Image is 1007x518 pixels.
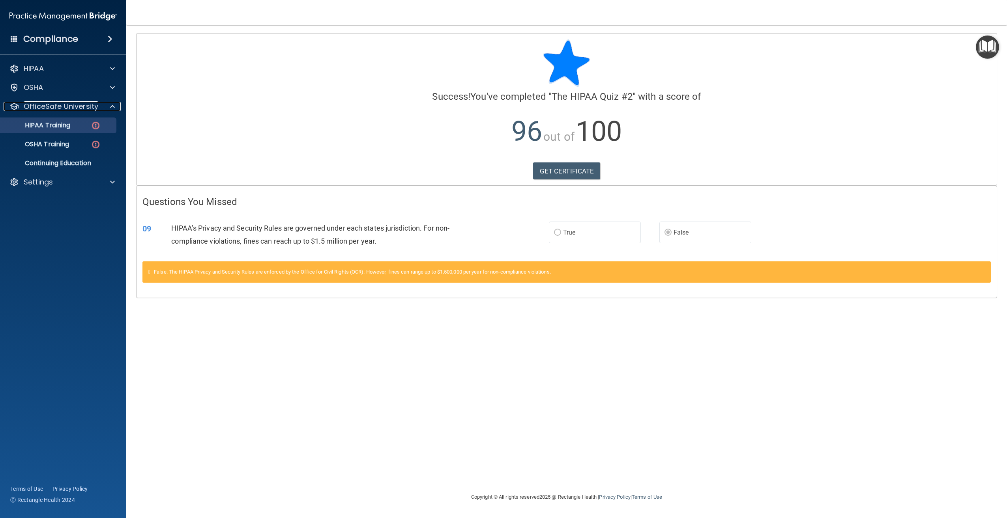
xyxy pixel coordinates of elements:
[543,39,590,87] img: blue-star-rounded.9d042014.png
[674,229,689,236] span: False
[9,102,115,111] a: OfficeSafe University
[24,83,43,92] p: OSHA
[5,159,113,167] p: Continuing Education
[664,230,672,236] input: False
[142,91,991,102] h4: You've completed " " with a score of
[533,162,601,180] a: GET CERTIFICATE
[632,494,662,500] a: Terms of Use
[142,197,991,207] h4: Questions You Missed
[24,64,44,73] p: HIPAA
[552,91,633,102] span: The HIPAA Quiz #2
[10,485,43,493] a: Terms of Use
[10,496,75,504] span: Ⓒ Rectangle Health 2024
[599,494,630,500] a: Privacy Policy
[563,229,575,236] span: True
[5,121,70,129] p: HIPAA Training
[23,34,78,45] h4: Compliance
[91,121,101,130] img: danger-circle.6113f641.png
[423,484,711,510] div: Copyright © All rights reserved 2025 @ Rectangle Health | |
[24,102,98,111] p: OfficeSafe University
[554,230,561,236] input: True
[91,140,101,149] img: danger-circle.6113f641.png
[432,91,470,102] span: Success!
[9,8,117,24] img: PMB logo
[9,83,115,92] a: OSHA
[52,485,88,493] a: Privacy Policy
[576,115,622,147] span: 100
[171,224,449,245] span: HIPAA’s Privacy and Security Rules are governed under each states jurisdiction. For non-complianc...
[543,130,575,143] span: out of
[142,224,151,233] span: 09
[9,177,115,187] a: Settings
[9,64,115,73] a: HIPAA
[511,115,542,147] span: 96
[976,35,999,59] button: Open Resource Center
[154,269,551,275] span: False. The HIPAA Privacy and Security Rules are enforced by the Office for Civil Rights (OCR). Ho...
[5,140,69,148] p: OSHA Training
[24,177,53,187] p: Settings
